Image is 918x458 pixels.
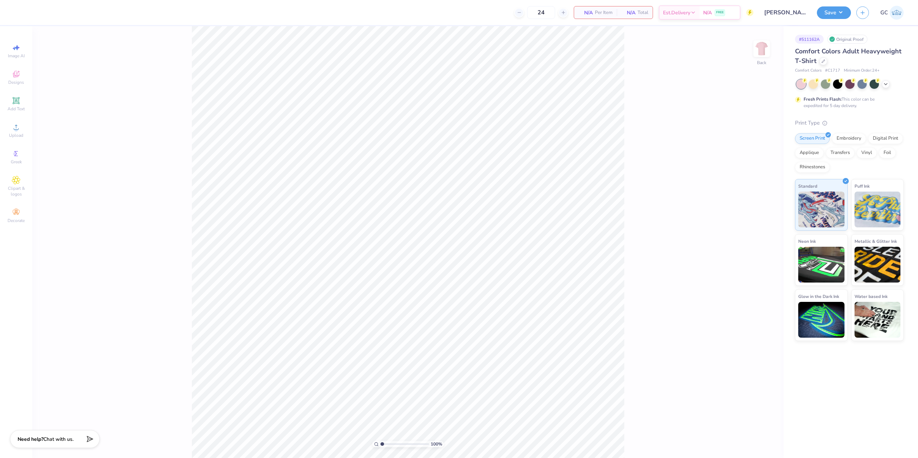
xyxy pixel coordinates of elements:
[795,119,904,127] div: Print Type
[795,148,824,158] div: Applique
[890,6,904,20] img: Gerard Christopher Trorres
[817,6,851,19] button: Save
[798,237,816,245] span: Neon Ink
[857,148,877,158] div: Vinyl
[855,237,897,245] span: Metallic & Glitter Ink
[827,35,867,44] div: Original Proof
[855,247,901,283] img: Metallic & Glitter Ink
[8,218,25,223] span: Decorate
[754,42,769,56] img: Back
[716,10,724,15] span: FREE
[759,5,811,20] input: Untitled Design
[795,47,902,65] span: Comfort Colors Adult Heavyweight T-Shirt
[8,79,24,85] span: Designs
[826,148,855,158] div: Transfers
[798,182,817,190] span: Standard
[804,96,842,102] strong: Fresh Prints Flash:
[868,133,903,144] div: Digital Print
[8,106,25,112] span: Add Text
[431,441,442,447] span: 100 %
[855,293,888,300] span: Water based Ink
[663,9,690,16] span: Est. Delivery
[798,293,839,300] span: Glow in the Dark Ink
[825,68,840,74] span: # C1717
[795,35,824,44] div: # 511162A
[11,159,22,165] span: Greek
[703,9,712,16] span: N/A
[804,96,892,109] div: This color can be expedited for 5 day delivery.
[879,148,896,158] div: Foil
[8,53,25,59] span: Image AI
[795,162,830,173] div: Rhinestones
[795,133,830,144] div: Screen Print
[578,9,593,16] span: N/A
[638,9,648,16] span: Total
[621,9,635,16] span: N/A
[832,133,866,144] div: Embroidery
[855,302,901,338] img: Water based Ink
[9,132,23,138] span: Upload
[855,182,870,190] span: Puff Ink
[43,436,74,443] span: Chat with us.
[798,302,844,338] img: Glow in the Dark Ink
[855,192,901,227] img: Puff Ink
[844,68,880,74] span: Minimum Order: 24 +
[595,9,612,16] span: Per Item
[798,247,844,283] img: Neon Ink
[795,68,822,74] span: Comfort Colors
[527,6,555,19] input: – –
[880,9,888,17] span: GC
[757,59,766,66] div: Back
[4,185,29,197] span: Clipart & logos
[880,6,904,20] a: GC
[798,192,844,227] img: Standard
[18,436,43,443] strong: Need help?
